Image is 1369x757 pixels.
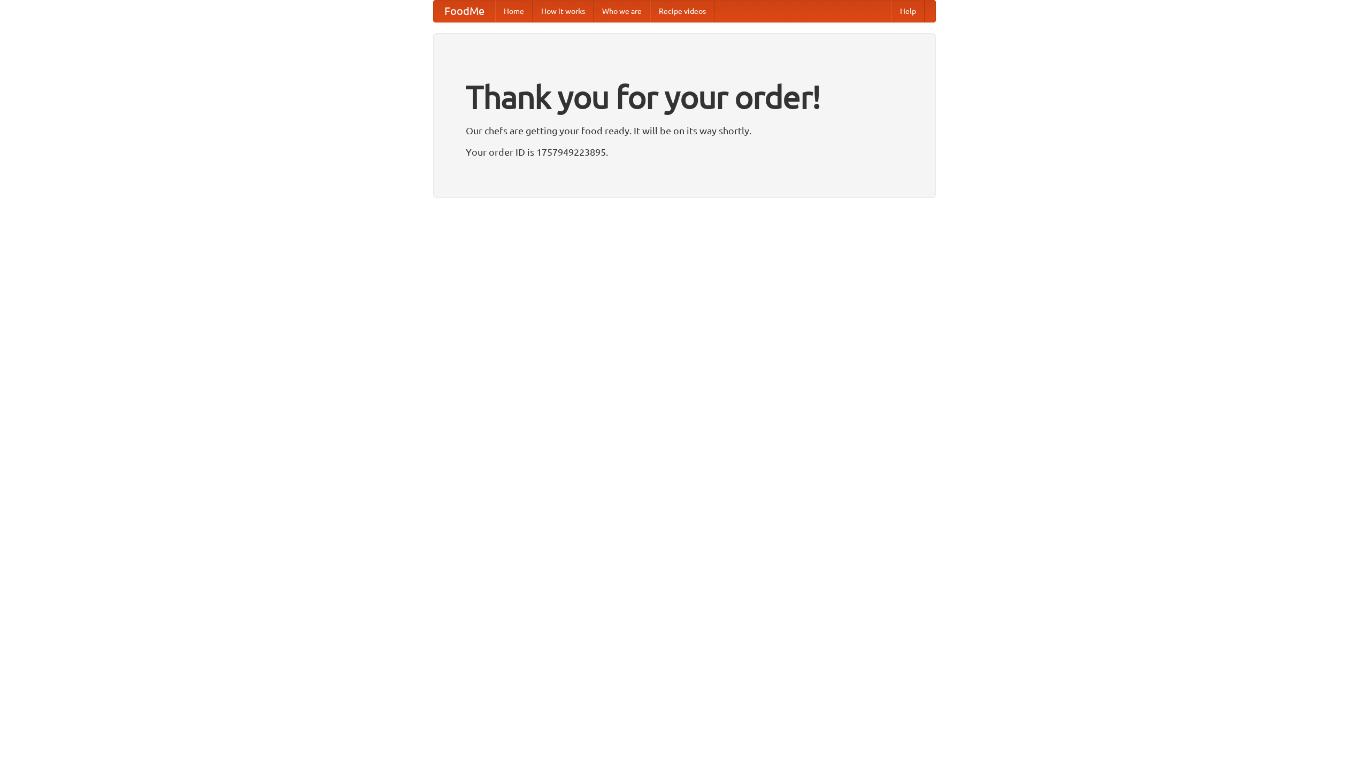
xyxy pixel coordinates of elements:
a: Home [495,1,533,22]
a: How it works [533,1,594,22]
a: FoodMe [434,1,495,22]
a: Who we are [594,1,650,22]
p: Your order ID is 1757949223895. [466,144,903,160]
a: Help [891,1,925,22]
h1: Thank you for your order! [466,71,903,123]
p: Our chefs are getting your food ready. It will be on its way shortly. [466,123,903,139]
a: Recipe videos [650,1,714,22]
